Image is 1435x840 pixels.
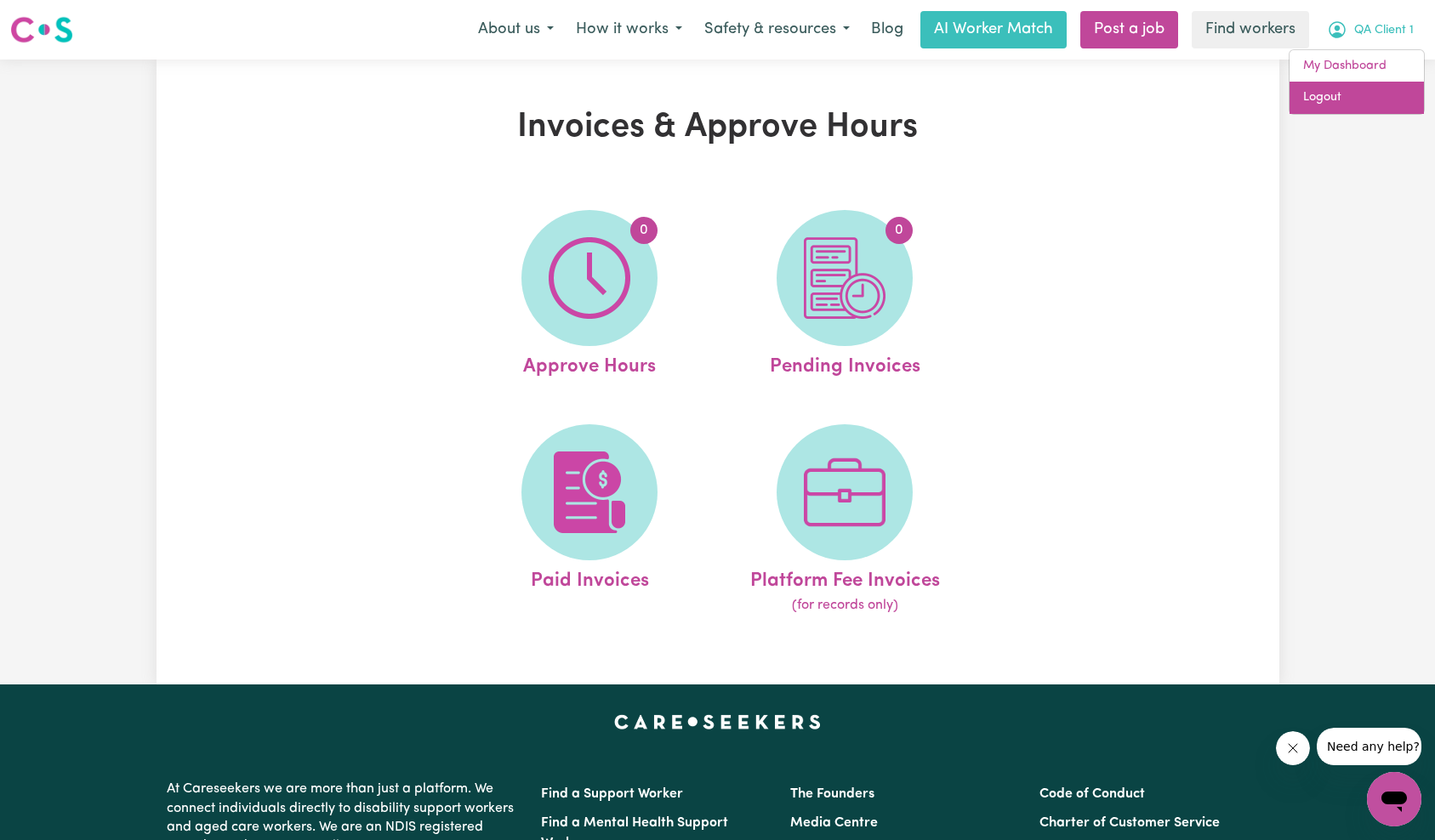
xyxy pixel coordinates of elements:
[1192,11,1309,48] a: Find workers
[1317,728,1421,765] iframe: Message from company
[1276,731,1310,765] iframe: Close message
[1290,50,1424,82] a: My Dashboard
[614,715,821,729] a: Careseekers home page
[722,210,967,382] a: Pending Invoices
[467,12,565,48] button: About us
[1080,11,1178,48] a: Post a job
[1289,49,1425,115] div: My Account
[354,107,1082,148] h1: Invoices & Approve Hours
[770,346,920,382] span: Pending Invoices
[1367,772,1421,826] iframe: Button to launch messaging window
[790,816,878,830] a: Media Centre
[467,210,712,382] a: Approve Hours
[790,787,874,801] a: The Founders
[10,10,73,49] a: Careseekers logo
[1039,787,1145,801] a: Code of Conduct
[693,12,861,48] button: Safety & resources
[750,560,940,596] span: Platform Fee Invoices
[885,217,913,244] span: 0
[523,346,656,382] span: Approve Hours
[792,595,898,616] span: (for records only)
[861,11,914,48] a: Blog
[1316,12,1425,48] button: My Account
[920,11,1067,48] a: AI Worker Match
[10,14,73,45] img: Careseekers logo
[630,217,658,244] span: 0
[1354,21,1414,40] span: QA Client 1
[1039,816,1220,830] a: Charter of Customer Service
[541,787,683,801] a: Find a Support Worker
[1290,82,1424,114] a: Logout
[467,424,712,616] a: Paid Invoices
[531,560,649,596] span: Paid Invoices
[722,424,967,616] a: Platform Fee Invoices(for records only)
[565,12,693,48] button: How it works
